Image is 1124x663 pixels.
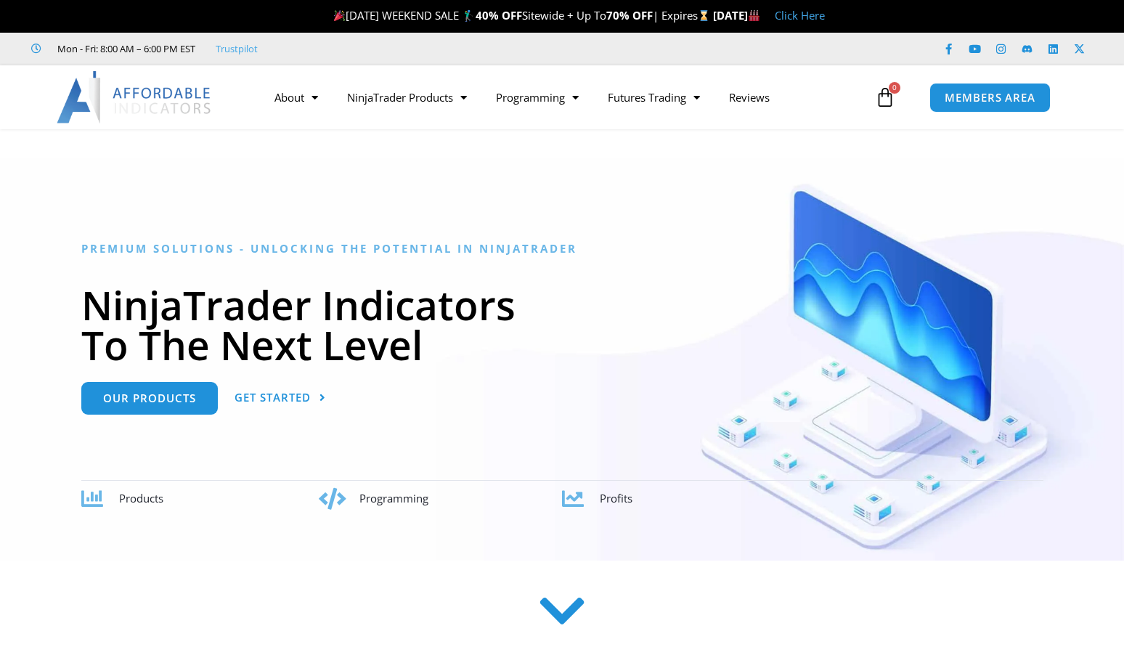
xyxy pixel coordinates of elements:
[945,92,1035,103] span: MEMBERS AREA
[775,8,825,23] a: Click Here
[713,8,760,23] strong: [DATE]
[103,393,196,404] span: Our Products
[216,40,258,57] a: Trustpilot
[593,81,714,114] a: Futures Trading
[476,8,522,23] strong: 40% OFF
[600,491,632,505] span: Profits
[749,10,759,21] img: 🏭
[260,81,333,114] a: About
[359,491,428,505] span: Programming
[853,76,917,118] a: 0
[929,83,1051,113] a: MEMBERS AREA
[714,81,784,114] a: Reviews
[606,8,653,23] strong: 70% OFF
[699,10,709,21] img: ⌛
[235,392,311,403] span: Get Started
[334,10,345,21] img: 🎉
[235,382,326,415] a: Get Started
[889,82,900,94] span: 0
[481,81,593,114] a: Programming
[57,71,213,123] img: LogoAI | Affordable Indicators – NinjaTrader
[81,242,1043,256] h6: Premium Solutions - Unlocking the Potential in NinjaTrader
[333,81,481,114] a: NinjaTrader Products
[260,81,871,114] nav: Menu
[330,8,713,23] span: [DATE] WEEKEND SALE 🏌️‍♂️ Sitewide + Up To | Expires
[54,40,195,57] span: Mon - Fri: 8:00 AM – 6:00 PM EST
[119,491,163,505] span: Products
[81,285,1043,365] h1: NinjaTrader Indicators To The Next Level
[81,382,218,415] a: Our Products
